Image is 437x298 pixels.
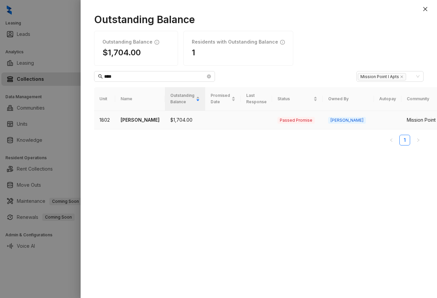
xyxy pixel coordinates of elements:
a: 1 [400,135,410,145]
h1: Outstanding Balance [94,13,424,25]
th: Unit [94,87,115,111]
th: Status [272,87,323,111]
th: Autopay [374,87,401,111]
li: Previous Page [386,135,397,145]
th: Last Response [241,87,272,111]
li: Next Page [413,135,424,145]
span: Passed Promise [277,117,315,124]
span: Status [277,96,312,102]
h1: Residents with Outstanding Balance [192,39,278,45]
span: Mission Point I Apts [358,73,406,80]
p: [PERSON_NAME] [121,116,160,124]
th: Name [115,87,165,111]
h1: $1,704.00 [102,48,170,57]
span: info-circle [280,39,285,45]
span: close-circle [207,74,211,78]
span: Outstanding Balance [170,93,194,105]
th: Owned By [323,87,374,111]
h1: Outstanding Balance [102,39,152,45]
li: 1 [399,135,410,145]
span: info-circle [155,39,159,45]
button: left [386,135,397,145]
span: close [423,6,428,12]
span: right [416,138,420,142]
button: right [413,135,424,145]
span: Promised Date [211,93,230,105]
td: $1,704.00 [165,111,205,129]
button: Close [421,5,429,13]
span: left [389,138,393,142]
h1: 1 [192,48,285,57]
td: 1802 [94,111,115,129]
th: Promised Date [205,87,241,111]
span: [PERSON_NAME] [328,117,366,124]
span: search [98,74,103,79]
span: close [400,75,403,78]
